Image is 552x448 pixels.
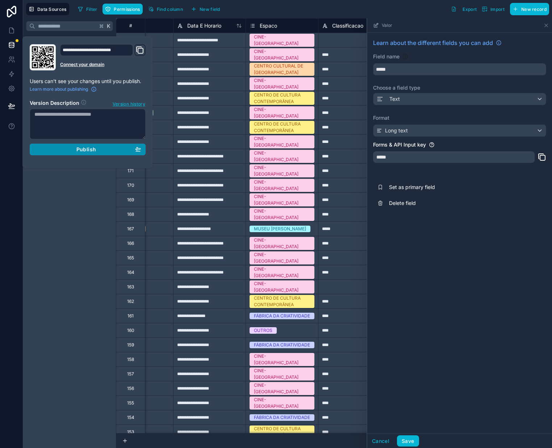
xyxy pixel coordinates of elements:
[260,22,277,29] span: Espaco
[254,414,310,421] div: FÁBRICA DA CRIATIVIDADE
[127,241,134,246] div: 166
[254,266,310,279] div: CINE-[GEOGRAPHIC_DATA]
[254,121,310,134] div: CENTRO DE CULTURA CONTEMPORÂNEA
[127,255,134,261] div: 165
[127,197,134,203] div: 169
[254,150,310,163] div: CINE-[GEOGRAPHIC_DATA]
[127,182,134,188] div: 170
[127,328,134,333] div: 160
[254,77,310,90] div: CINE-[GEOGRAPHIC_DATA]
[389,184,493,191] span: Set as primary field
[510,3,549,15] button: New record
[86,7,97,12] span: Filter
[127,357,134,362] div: 158
[30,144,146,155] button: Publish
[60,62,146,67] a: Connect your domain
[254,367,310,381] div: CINE-[GEOGRAPHIC_DATA]
[76,146,96,153] span: Publish
[254,164,310,177] div: CINE-[GEOGRAPHIC_DATA]
[127,168,134,174] div: 171
[254,396,310,410] div: CINE-[GEOGRAPHIC_DATA]
[127,429,134,435] div: 153
[30,78,146,85] p: Users can't see your changes until you publish.
[127,299,134,304] div: 162
[127,284,134,290] div: 163
[113,100,145,107] span: Version history
[385,127,408,134] span: Long text
[490,7,505,12] span: Import
[103,4,142,15] button: Permissions
[254,237,310,250] div: CINE-[GEOGRAPHIC_DATA]
[200,7,220,12] span: New field
[127,226,134,232] div: 167
[254,226,306,232] div: MUSEU [PERSON_NAME]
[521,7,547,12] span: New record
[479,3,507,15] button: Import
[373,114,546,122] label: Format
[188,4,223,15] button: New field
[254,48,310,61] div: CINE-[GEOGRAPHIC_DATA]
[373,141,426,148] label: Forms & API Input key
[373,53,400,60] label: Field name
[254,251,310,264] div: CINE-[GEOGRAPHIC_DATA]
[127,386,134,391] div: 156
[127,371,134,377] div: 157
[103,4,145,15] a: Permissions
[507,3,549,15] a: New record
[122,23,139,28] div: #
[127,342,134,348] div: 159
[157,7,183,12] span: Find column
[114,7,140,12] span: Permissions
[30,86,97,92] a: Learn more about publishing
[254,280,310,293] div: CINE-[GEOGRAPHIC_DATA]
[254,63,310,76] div: CENTRO CULTURAL DE [GEOGRAPHIC_DATA]
[37,7,67,12] span: Data Sources
[463,7,477,12] span: Export
[187,22,221,29] span: Data E Horario
[75,4,100,15] button: Filter
[106,24,111,29] span: K
[373,38,493,47] span: Learn about the different fields you can add
[26,3,69,15] button: Data Sources
[127,270,134,275] div: 164
[254,382,310,395] div: CINE-[GEOGRAPHIC_DATA]
[254,208,310,221] div: CINE-[GEOGRAPHIC_DATA]
[254,34,310,47] div: CINE-[GEOGRAPHIC_DATA]
[127,313,134,319] div: 161
[367,435,394,447] button: Cancel
[373,124,546,137] button: Long text
[254,327,272,334] div: OUTROS
[254,106,310,119] div: CINE-[GEOGRAPHIC_DATA]
[448,3,479,15] button: Export
[373,195,546,211] button: Delete field
[373,38,502,47] a: Learn about the different fields you can add
[30,86,88,92] span: Learn more about publishing
[127,415,134,420] div: 154
[112,99,146,107] button: Version history
[389,200,493,207] span: Delete field
[254,342,310,348] div: FÁBRICA DA CRIATIVIDADE
[254,426,310,439] div: CENTRO DE CULTURA CONTEMPORÂNEA
[60,44,146,70] div: Domain and Custom Link
[254,179,310,192] div: CINE-[GEOGRAPHIC_DATA]
[127,211,134,217] div: 168
[373,93,546,105] button: Text
[146,4,185,15] button: Find column
[254,313,310,319] div: FÁBRICA DA CRIATIVIDADE
[254,295,310,308] div: CENTRO DE CULTURA CONTEMPORÂNEA
[254,353,310,366] div: CINE-[GEOGRAPHIC_DATA]
[30,99,79,107] h2: Version Description
[373,179,546,195] button: Set as primary field
[127,400,134,406] div: 155
[332,22,363,29] span: Classificacao
[389,95,400,103] span: Text
[254,193,310,206] div: CINE-[GEOGRAPHIC_DATA]
[254,92,310,105] div: CENTRO DE CULTURA CONTEMPORÂNEA
[373,84,546,91] label: Choose a field type
[382,22,392,28] span: Valor
[254,135,310,148] div: CINE-[GEOGRAPHIC_DATA]
[397,435,419,447] button: Save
